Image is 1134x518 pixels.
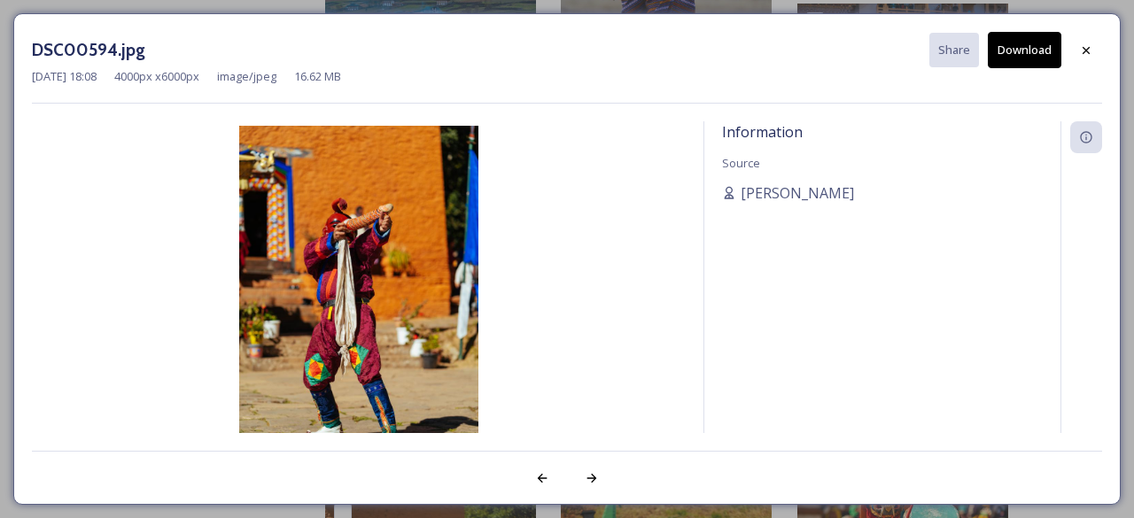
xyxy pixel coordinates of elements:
span: image/jpeg [217,68,276,85]
img: DSC00594.jpg [32,126,686,484]
span: 4000 px x 6000 px [114,68,199,85]
button: Share [929,33,979,67]
span: [PERSON_NAME] [741,182,854,204]
button: Download [988,32,1061,68]
span: [DATE] 18:08 [32,68,97,85]
span: Source [722,155,760,171]
span: 16.62 MB [294,68,341,85]
h3: DSC00594.jpg [32,37,145,63]
span: Information [722,122,803,142]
